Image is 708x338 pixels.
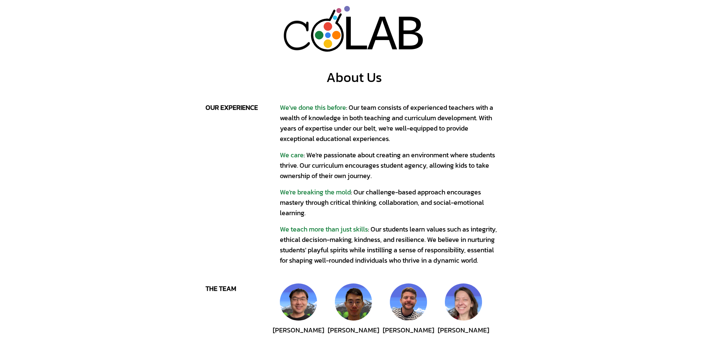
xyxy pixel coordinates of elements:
div: : Our students learn values such as integrity, ethical decision-making, kindness, and resilience.... [280,224,503,266]
div: our experience [206,102,280,113]
img: Nigel Coens [390,283,427,321]
div: L [340,7,370,66]
div: : We're passionate about creating an environment where students thrive. Our curriculum encourages... [280,150,503,181]
img: Kim Monk-Goldsmith [445,283,482,321]
a: LAB [265,6,443,52]
div: About Us [326,70,382,85]
span: We teach more than just skills [280,224,368,234]
span: We've done this before [280,102,346,112]
div: the team [206,283,280,294]
div: : Our challenge-based approach encourages mastery through critical thinking, collaboration, and s... [280,187,503,218]
div: : Our team consists of experienced teachers with a wealth of knowledge in both teaching and curri... [280,102,503,144]
div: A [367,7,397,66]
span: We care [280,150,304,160]
span: We're breaking the mold [280,187,351,197]
div: B [395,7,425,66]
img: Michael Chen [280,283,317,321]
img: Alan Tang [335,283,372,321]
